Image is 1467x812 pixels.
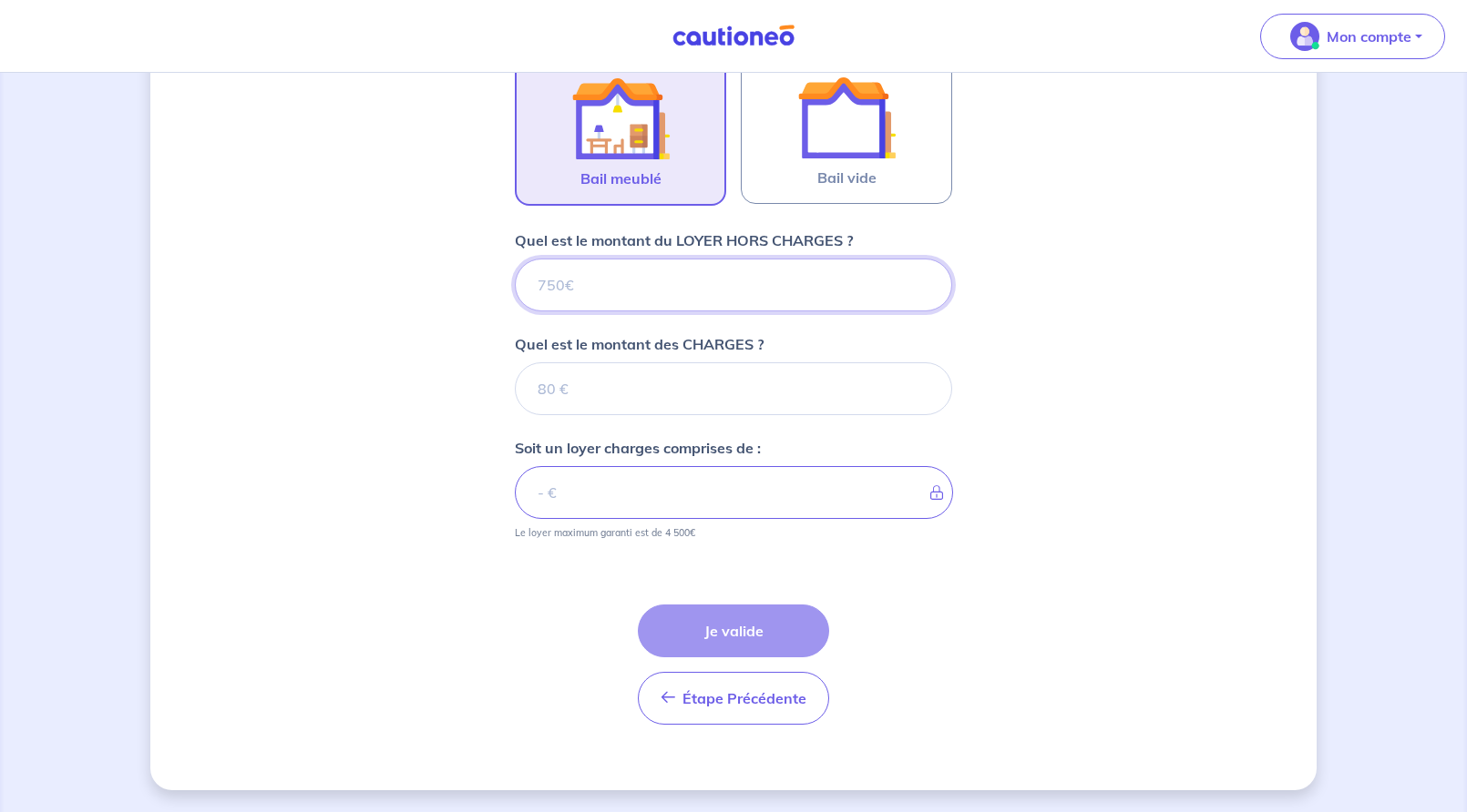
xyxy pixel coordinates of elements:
img: illu_account_valid_menu.svg [1290,22,1319,51]
button: illu_account_valid_menu.svgMon compte [1260,14,1445,59]
p: Soit un loyer charges comprises de : [515,437,761,459]
p: Quel est le montant des CHARGES ? [515,333,764,355]
input: - € [515,466,953,519]
p: Quel est le montant du LOYER HORS CHARGES ? [515,229,853,251]
span: Bail vide [817,167,877,188]
p: Mon compte [1327,25,1411,47]
img: illu_furnished_lease.svg [571,69,670,167]
input: 750€ [515,259,952,311]
input: 80 € [515,362,952,415]
span: Bail meublé [580,167,662,189]
img: illu_empty_lease.svg [797,68,896,167]
button: Étape Précédente [638,672,829,725]
p: Le loyer maximum garanti est de 4 500€ [515,526,695,539]
img: Cautioneo [665,25,802,47]
span: Étape Précédente [682,689,806,707]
